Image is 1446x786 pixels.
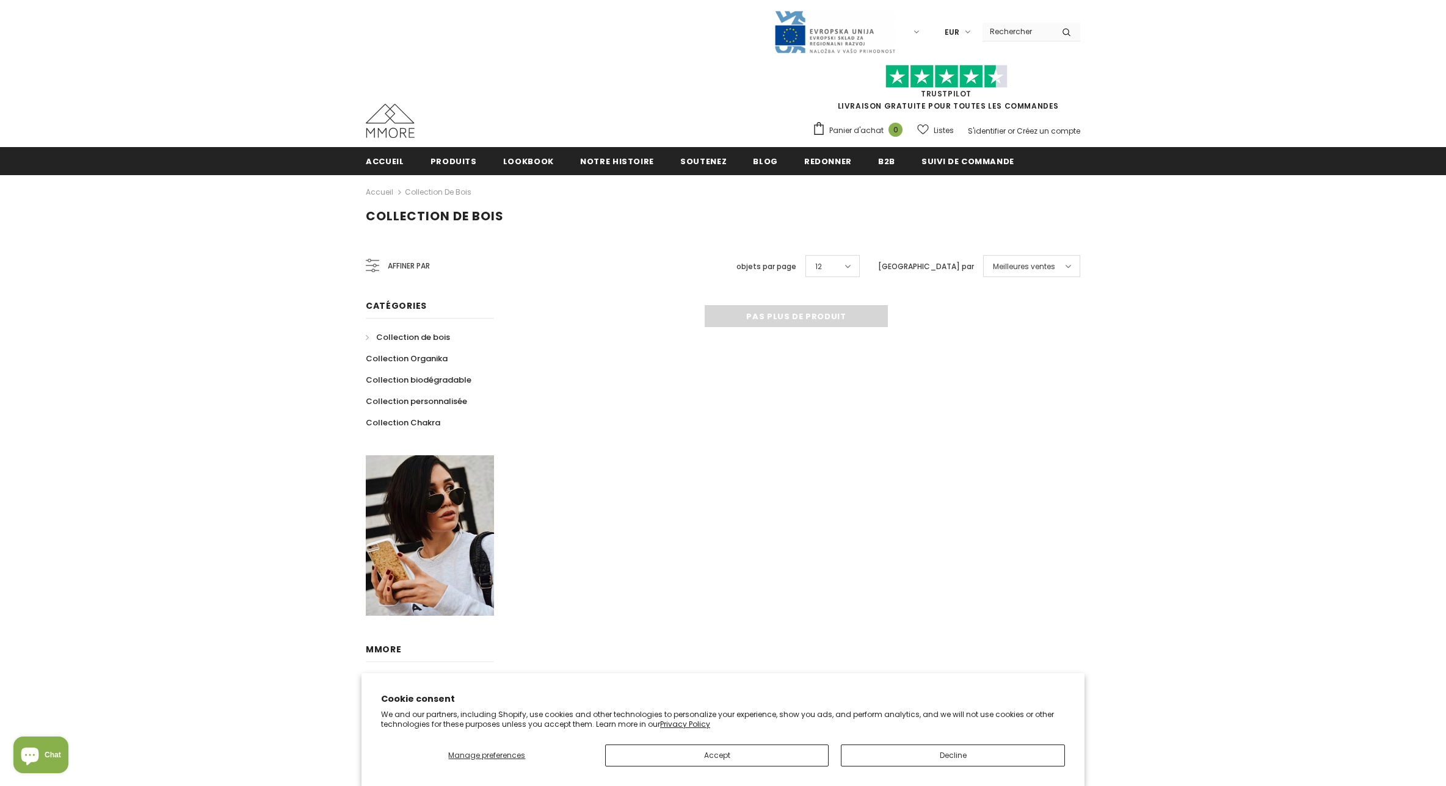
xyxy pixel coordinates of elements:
span: Collection de bois [376,331,450,343]
span: B2B [878,156,895,167]
a: Javni Razpis [774,26,896,37]
a: Collection personnalisée [366,391,467,412]
input: Search Site [983,23,1053,40]
span: Manage preferences [448,750,525,760]
span: MMORE [366,643,402,655]
img: Javni Razpis [774,10,896,54]
span: Collection Organika [366,353,448,364]
span: Redonner [804,156,852,167]
span: Collection Chakra [366,417,440,428]
span: Produits [431,156,477,167]
a: Lookbook [503,147,554,175]
a: TrustPilot [921,88,972,99]
a: B2B [878,147,895,175]
span: soutenez [680,156,727,167]
span: Collection personnalisée [366,395,467,407]
a: Produits [431,147,477,175]
a: Panier d'achat 0 [812,121,909,140]
span: 0 [888,123,903,137]
a: Blog [753,147,778,175]
span: Notre histoire [580,156,654,167]
button: Manage preferences [381,745,593,766]
span: Suivi de commande [921,156,1014,167]
a: Privacy Policy [660,719,710,729]
h2: Cookie consent [381,693,1065,705]
span: Meilleures ventes [993,261,1055,273]
a: Collection Chakra [366,412,440,433]
span: EUR [945,26,959,38]
button: Decline [841,745,1065,766]
span: Collection biodégradable [366,374,471,386]
span: Panier d'achat [829,124,884,137]
a: Redonner [804,147,852,175]
a: Listes [917,120,954,141]
a: Collection biodégradable [366,369,471,391]
a: Suivi de commande [921,147,1014,175]
span: Collection de bois [366,207,504,225]
button: Accept [605,745,829,766]
label: objets par page [736,261,796,273]
span: Lookbook [503,156,554,167]
span: Listes [934,124,954,137]
a: Accueil [366,185,393,200]
img: Faites confiance aux étoiles pilotes [885,65,1008,88]
img: Cas MMORE [366,104,415,138]
span: Blog [753,156,778,167]
span: Accueil [366,156,404,167]
span: or [1008,126,1015,136]
a: Notre histoire [580,147,654,175]
span: 12 [815,261,822,273]
p: We and our partners, including Shopify, use cookies and other technologies to personalize your ex... [381,710,1065,729]
a: soutenez [680,147,727,175]
a: Collection Organika [366,348,448,369]
a: Créez un compte [1017,126,1080,136]
label: [GEOGRAPHIC_DATA] par [878,261,974,273]
a: Accueil [366,147,404,175]
inbox-online-store-chat: Shopify online store chat [10,737,72,776]
a: Collection de bois [366,326,450,348]
a: S'identifier [968,126,1006,136]
span: Affiner par [388,259,430,273]
span: Catégories [366,300,427,312]
a: Collection de bois [405,187,471,197]
span: LIVRAISON GRATUITE POUR TOUTES LES COMMANDES [812,70,1080,111]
